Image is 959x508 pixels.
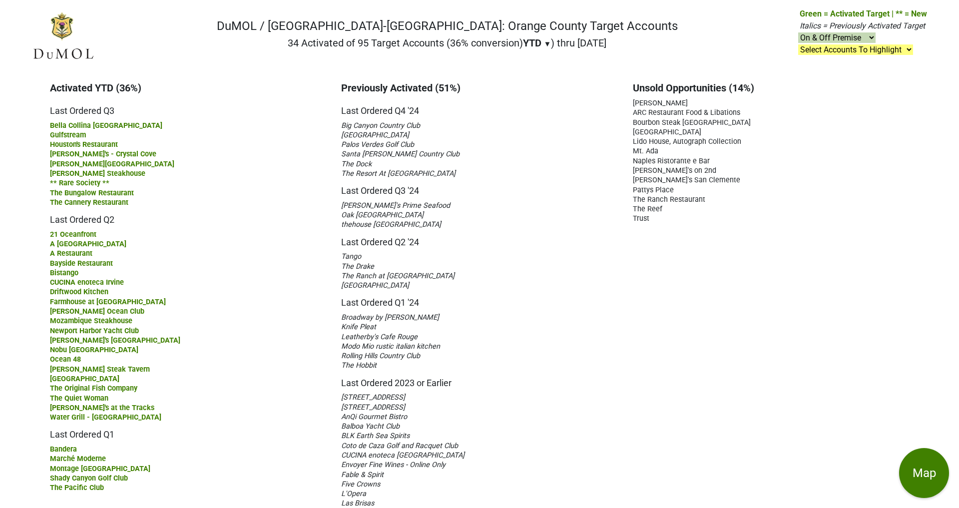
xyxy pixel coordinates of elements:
[50,160,174,168] span: [PERSON_NAME][GEOGRAPHIC_DATA]
[50,384,137,393] span: The Original Fish Company
[50,445,77,454] span: Bandera
[341,131,409,139] span: [GEOGRAPHIC_DATA]
[50,121,162,130] span: Bella Collina [GEOGRAPHIC_DATA]
[341,333,418,341] span: Leatherby's Cafe Rouge
[544,39,551,48] span: ▼
[341,422,400,431] span: Balboa Yacht Club
[50,189,134,197] span: The Bungalow Restaurant
[50,288,108,296] span: Driftwood Kitchen
[50,346,138,354] span: Nobu [GEOGRAPHIC_DATA]
[50,317,132,325] span: Mozambique Steakhouse
[50,259,113,268] span: Bayside Restaurant
[50,327,139,335] span: Newport Harbor Yacht Club
[633,82,909,94] h3: Unsold Opportunities (14%)
[341,121,420,130] span: Big Canyon Country Club
[341,211,424,219] span: Oak [GEOGRAPHIC_DATA]
[50,240,126,248] span: A [GEOGRAPHIC_DATA]
[633,176,740,184] span: [PERSON_NAME]'s San Clemente
[341,499,374,508] span: Las Brisas
[50,98,326,116] h5: Last Ordered Q3
[341,393,405,402] span: [STREET_ADDRESS]
[341,451,465,460] span: CUCINA enoteca [GEOGRAPHIC_DATA]
[341,342,440,351] span: Modo Mio rustic italian kitchen
[50,169,145,178] span: [PERSON_NAME] Steakhouse
[633,166,716,175] span: [PERSON_NAME]'s on 2nd
[50,465,150,473] span: Montage [GEOGRAPHIC_DATA]
[50,269,78,277] span: Bistango
[341,169,456,178] span: The Resort At [GEOGRAPHIC_DATA]
[50,207,326,225] h5: Last Ordered Q2
[341,262,374,271] span: The Drake
[341,150,460,158] span: Santa [PERSON_NAME] Country Club
[217,19,678,33] h1: DuMOL / [GEOGRAPHIC_DATA]-[GEOGRAPHIC_DATA]: Orange County Target Accounts
[633,157,710,165] span: Naples Ristorante e Bar
[633,186,674,194] span: Pattys Place
[633,137,741,146] span: Lido House, Autograph Collection
[523,37,541,49] span: YTD
[50,336,180,345] span: [PERSON_NAME]'s [GEOGRAPHIC_DATA]
[32,11,94,61] img: DuMOL
[633,118,751,127] span: Bourbon Steak [GEOGRAPHIC_DATA]
[50,455,106,463] span: Marché Moderne
[50,230,96,239] span: 21 Oceanfront
[341,471,384,479] span: Fable & Spirit
[50,150,156,158] span: [PERSON_NAME]'s - Crystal Cove
[341,370,617,389] h5: Last Ordered 2023 or Earlier
[800,21,925,30] span: Italics = Previously Activated Target
[341,442,458,450] span: Coto de Caza Golf and Racquet Club
[50,422,326,440] h5: Last Ordered Q1
[800,9,927,18] span: Green = Activated Target | ** = New
[341,323,376,331] span: Knife Pleat
[50,298,166,306] span: Farmhouse at [GEOGRAPHIC_DATA]
[50,394,108,403] span: The Quiet Woman
[50,365,150,374] span: [PERSON_NAME] Steak Tavern
[341,432,410,440] span: BLK Earth Sea Spirits
[50,198,128,207] span: The Cannery Restaurant
[341,98,617,116] h5: Last Ordered Q4 '24
[341,229,617,248] h5: Last Ordered Q2 '24
[341,461,446,469] span: Envoyer Fine Wines - Online Only
[341,220,441,229] span: thehouse [GEOGRAPHIC_DATA]
[341,290,617,308] h5: Last Ordered Q1 '24
[50,355,81,364] span: Ocean 48
[341,480,380,489] span: Five Crowns
[633,108,740,117] span: ARC Restaurant Food & Libations
[341,201,450,210] span: [PERSON_NAME]'s Prime Seafood
[341,313,439,322] span: Broadway by [PERSON_NAME]
[341,490,366,498] span: L'Opera
[50,307,144,316] span: [PERSON_NAME] Ocean Club
[50,484,104,492] span: The Pacific Club
[50,140,118,149] span: Houston's Restaurant
[341,403,405,412] span: [STREET_ADDRESS]
[341,272,455,280] span: The Ranch at [GEOGRAPHIC_DATA]
[341,413,407,421] span: AnQi Gourmet Bistro
[50,82,326,94] h3: Activated YTD (36%)
[50,131,86,139] span: Gulfstream
[633,147,658,155] span: Mt. Ada
[633,195,705,204] span: The Ranch Restaurant
[50,278,124,287] span: CUCINA enoteca Irvine
[899,448,949,498] button: Map
[633,205,662,213] span: The Reef
[341,178,617,196] h5: Last Ordered Q3 '24
[341,352,420,360] span: Rolling Hills Country Club
[50,249,92,258] span: A Restaurant
[50,413,161,422] span: Water Grill - [GEOGRAPHIC_DATA]
[341,361,377,370] span: The Hobbit
[341,252,361,261] span: Tango
[50,375,119,383] span: [GEOGRAPHIC_DATA]
[341,160,372,168] span: The Dock
[633,99,688,107] span: [PERSON_NAME]
[341,82,617,94] h3: Previously Activated (51%)
[50,404,154,412] span: [PERSON_NAME]'s at the Tracks
[341,281,409,290] span: [GEOGRAPHIC_DATA]
[633,128,701,136] span: [GEOGRAPHIC_DATA]
[633,214,649,223] span: Trust
[341,140,414,149] span: Palos Verdes Golf Club
[217,37,678,49] h2: 34 Activated of 95 Target Accounts (36% conversion) ) thru [DATE]
[50,474,128,483] span: Shady Canyon Golf Club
